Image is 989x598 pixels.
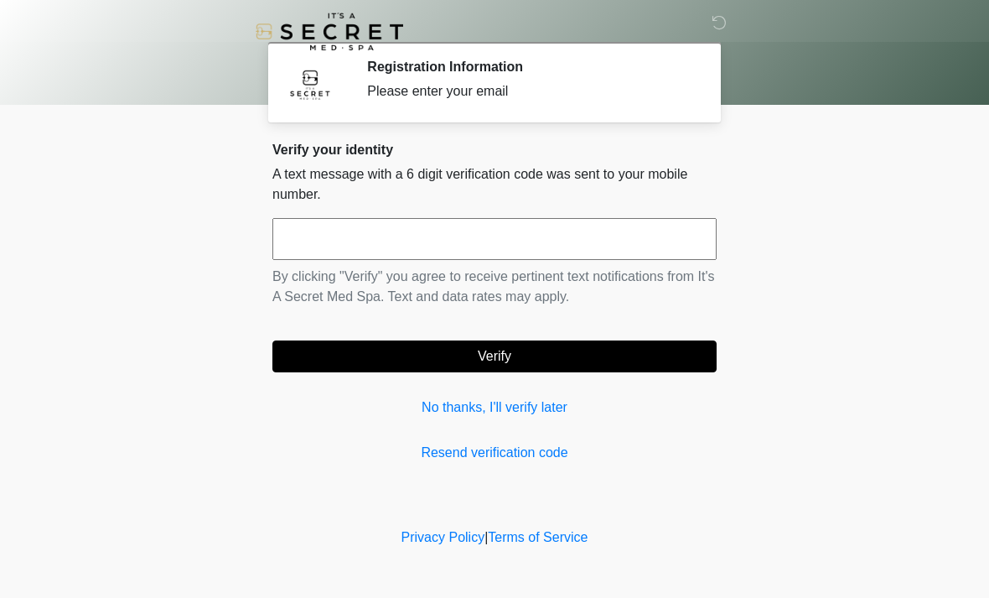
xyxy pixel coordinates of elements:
[272,398,717,418] a: No thanks, I'll verify later
[484,530,488,544] a: |
[285,59,335,109] img: Agent Avatar
[272,164,717,205] p: A text message with a 6 digit verification code was sent to your mobile number.
[272,341,717,372] button: Verify
[272,142,717,158] h2: Verify your identity
[401,530,485,544] a: Privacy Policy
[488,530,588,544] a: Terms of Service
[256,13,403,50] img: It's A Secret Med Spa Logo
[367,59,691,75] h2: Registration Information
[272,443,717,463] a: Resend verification code
[367,81,691,101] div: Please enter your email
[272,267,717,307] p: By clicking "Verify" you agree to receive pertinent text notifications from It's A Secret Med Spa...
